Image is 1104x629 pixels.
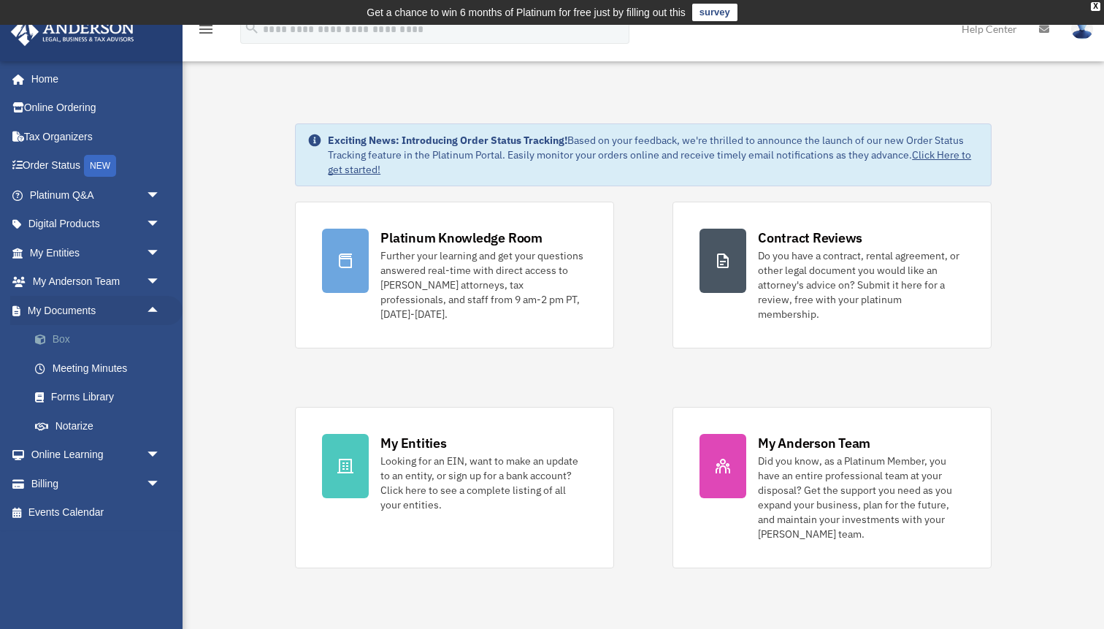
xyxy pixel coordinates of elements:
a: Order StatusNEW [10,151,183,181]
div: close [1091,2,1100,11]
div: Further your learning and get your questions answered real-time with direct access to [PERSON_NAM... [380,248,587,321]
span: arrow_drop_down [146,180,175,210]
div: My Entities [380,434,446,452]
a: My Entitiesarrow_drop_down [10,238,183,267]
div: Looking for an EIN, want to make an update to an entity, or sign up for a bank account? Click her... [380,454,587,512]
span: arrow_drop_down [146,267,175,297]
a: My Documentsarrow_drop_up [10,296,183,325]
a: Tax Organizers [10,122,183,151]
img: User Pic [1071,18,1093,39]
a: Contract Reviews Do you have a contract, rental agreement, or other legal document you would like... [672,202,992,348]
a: menu [197,26,215,38]
div: Do you have a contract, rental agreement, or other legal document you would like an attorney's ad... [758,248,965,321]
a: Platinum Knowledge Room Further your learning and get your questions answered real-time with dire... [295,202,614,348]
a: Digital Productsarrow_drop_down [10,210,183,239]
span: arrow_drop_down [146,238,175,268]
a: Meeting Minutes [20,354,183,383]
a: Billingarrow_drop_down [10,469,183,498]
a: Home [10,64,175,94]
a: Notarize [20,411,183,441]
a: Box [20,325,183,354]
span: arrow_drop_up [146,296,175,326]
a: Online Ordering [10,94,183,123]
div: NEW [84,155,116,177]
span: arrow_drop_down [146,469,175,499]
span: arrow_drop_down [146,210,175,240]
i: menu [197,20,215,38]
div: Based on your feedback, we're thrilled to announce the launch of our new Order Status Tracking fe... [328,133,979,177]
a: survey [692,4,737,21]
a: My Entities Looking for an EIN, want to make an update to an entity, or sign up for a bank accoun... [295,407,614,568]
div: Platinum Knowledge Room [380,229,543,247]
div: Get a chance to win 6 months of Platinum for free just by filling out this [367,4,686,21]
a: Forms Library [20,383,183,412]
strong: Exciting News: Introducing Order Status Tracking! [328,134,567,147]
div: Did you know, as a Platinum Member, you have an entire professional team at your disposal? Get th... [758,454,965,541]
a: Click Here to get started! [328,148,971,176]
a: Online Learningarrow_drop_down [10,441,183,470]
a: Platinum Q&Aarrow_drop_down [10,180,183,210]
a: My Anderson Teamarrow_drop_down [10,267,183,297]
a: Events Calendar [10,498,183,527]
span: arrow_drop_down [146,441,175,470]
img: Anderson Advisors Platinum Portal [7,18,139,46]
a: My Anderson Team Did you know, as a Platinum Member, you have an entire professional team at your... [672,407,992,568]
div: Contract Reviews [758,229,862,247]
i: search [244,20,260,36]
div: My Anderson Team [758,434,870,452]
